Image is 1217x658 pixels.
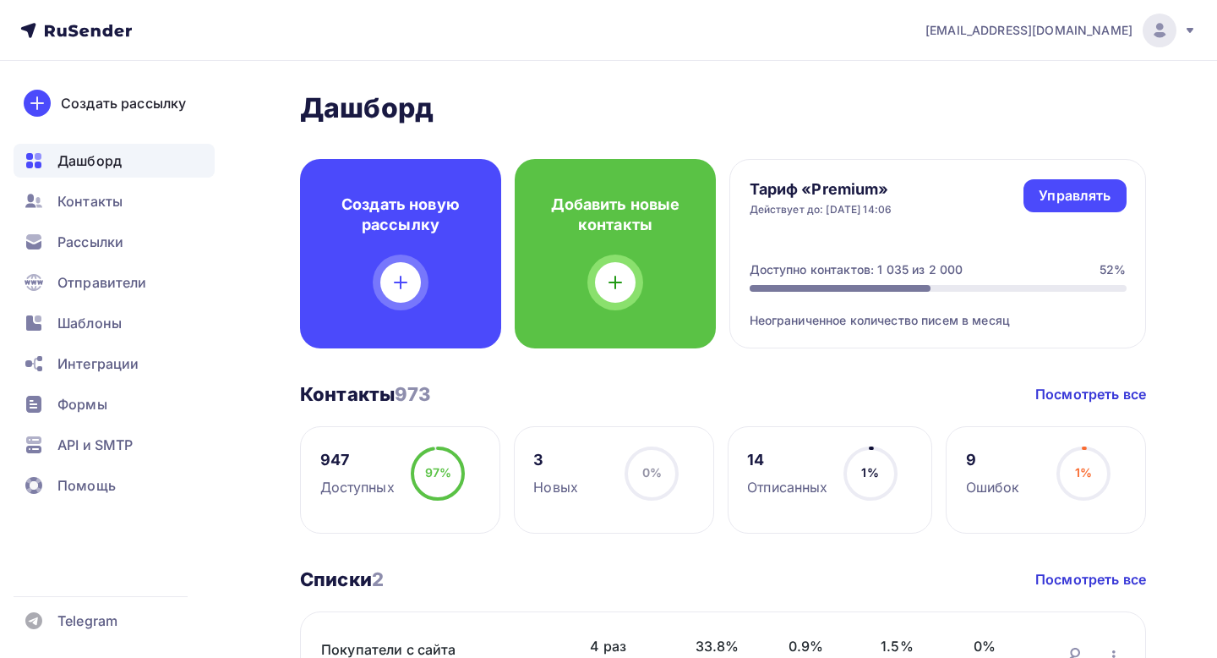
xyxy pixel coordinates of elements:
div: Действует до: [DATE] 14:06 [750,203,892,217]
div: 52% [1100,261,1126,278]
a: Шаблоны [14,306,215,340]
h4: Создать новую рассылку [327,195,474,235]
span: 973 [395,383,430,405]
span: Дашборд [57,151,122,171]
a: [EMAIL_ADDRESS][DOMAIN_NAME] [925,14,1197,47]
h3: Списки [300,568,384,591]
span: Контакты [57,191,123,211]
div: Новых [533,477,578,497]
span: Помощь [57,475,116,496]
span: 97% [425,465,451,480]
div: 9 [966,450,1020,470]
h4: Добавить новые контакты [542,195,689,235]
span: 33.8% [696,636,755,656]
span: Telegram [57,611,117,631]
span: 0% [642,465,662,480]
span: 1% [861,465,878,480]
h2: Дашборд [300,91,1146,125]
span: Интеграции [57,354,139,374]
span: 0% [974,636,1033,656]
span: 1.5% [881,636,940,656]
span: 1% [1075,465,1092,480]
a: Рассылки [14,225,215,259]
div: Доступных [320,477,395,497]
span: [EMAIL_ADDRESS][DOMAIN_NAME] [925,22,1132,39]
a: Дашборд [14,144,215,178]
h4: Тариф «Premium» [750,179,892,200]
div: Отписанных [747,477,827,497]
span: Шаблоны [57,313,122,333]
span: API и SMTP [57,435,133,455]
span: Формы [57,394,107,414]
span: 2 [372,568,384,590]
div: 947 [320,450,395,470]
div: 3 [533,450,578,470]
div: Неограниченное количество писем в месяц [750,292,1127,329]
a: Отправители [14,266,215,299]
span: 4 раз [590,636,661,656]
div: Управлять [1039,186,1111,206]
a: Посмотреть все [1035,384,1146,404]
h3: Контакты [300,382,431,406]
span: Рассылки [57,232,123,252]
div: Доступно контактов: 1 035 из 2 000 [750,261,963,278]
span: 0.9% [789,636,848,656]
a: Посмотреть все [1035,569,1146,589]
a: Формы [14,387,215,421]
span: Отправители [57,272,147,293]
div: Ошибок [966,477,1020,497]
div: Создать рассылку [61,93,186,113]
a: Контакты [14,184,215,218]
div: 14 [747,450,827,470]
